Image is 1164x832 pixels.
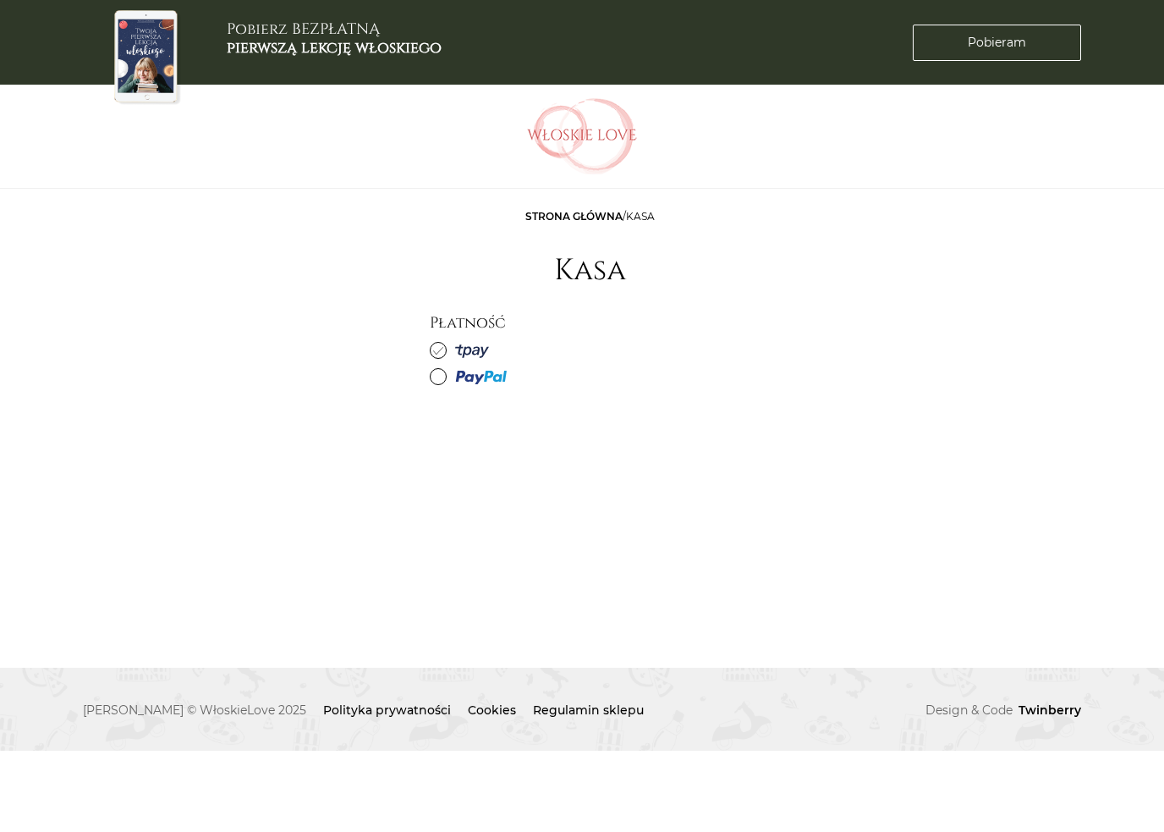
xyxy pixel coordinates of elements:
b: pierwszą lekcję włoskiego [227,37,442,58]
a: Strona główna [525,210,623,223]
span: Pobieram [968,34,1026,52]
span: / [525,210,655,223]
a: Regulamin sklepu [533,703,644,718]
span: [PERSON_NAME] © WłoskieLove 2025 [83,702,306,719]
span: Kasa [626,210,655,223]
a: Twinberry [1013,703,1081,718]
a: Pobieram [913,25,1081,61]
a: Polityka prywatności [323,703,451,718]
h3: Pobierz BEZPŁATNĄ [227,20,442,57]
h1: Kasa [554,253,626,289]
a: Cookies [468,703,516,718]
p: Design & Code [844,702,1081,719]
img: Włoskielove [527,98,637,174]
h2: Płatność [430,314,751,333]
